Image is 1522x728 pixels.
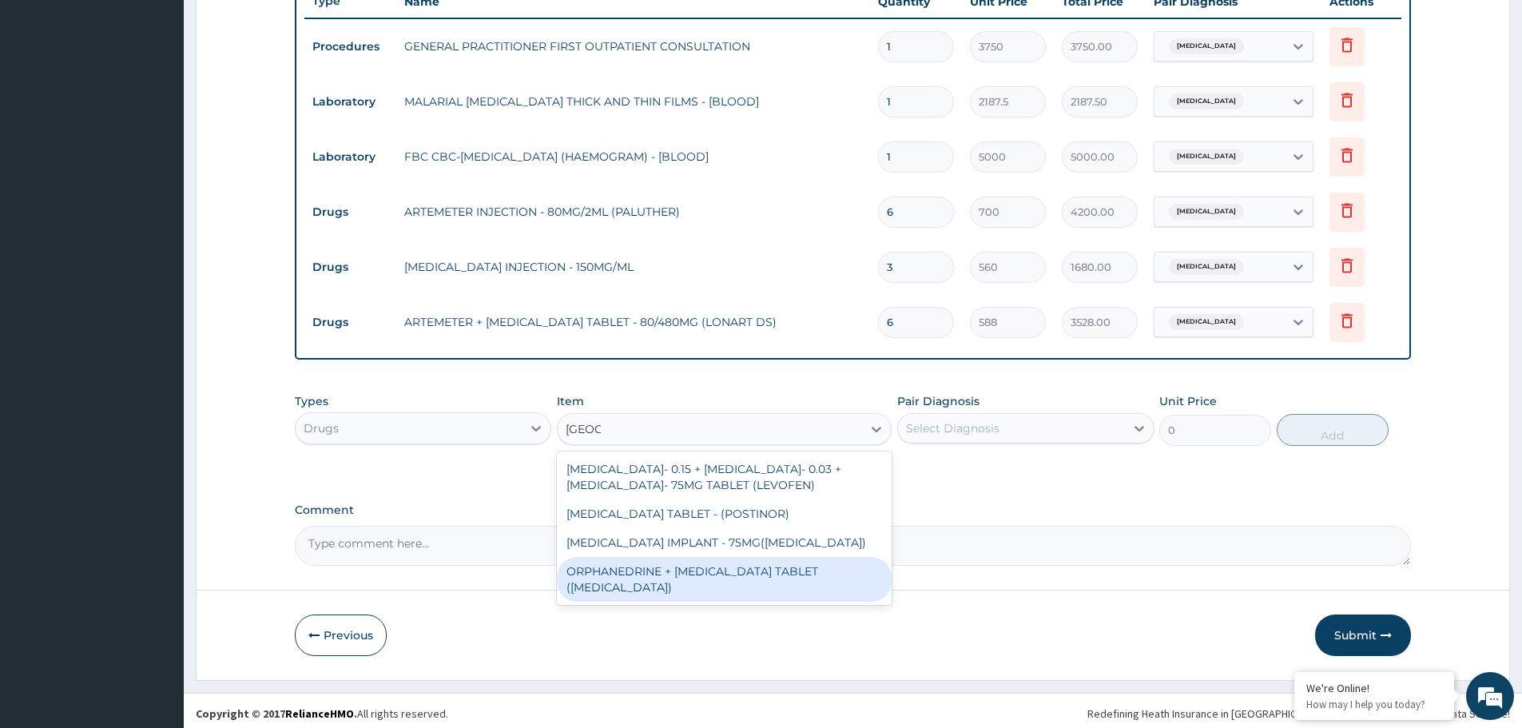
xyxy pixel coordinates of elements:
td: Laboratory [304,87,396,117]
label: Types [295,395,328,408]
div: We're Online! [1306,681,1442,695]
td: [MEDICAL_DATA] INJECTION - 150MG/ML [396,251,870,283]
strong: Copyright © 2017 . [196,706,357,721]
textarea: Type your message and hit 'Enter' [8,436,304,492]
button: Previous [295,615,387,656]
div: [MEDICAL_DATA]- 0.15 + [MEDICAL_DATA]- 0.03 + [MEDICAL_DATA]- 75MG TABLET (LEVOFEN) [557,455,892,499]
label: Item [557,393,584,409]
td: ARTEMETER + [MEDICAL_DATA] TABLET - 80/480MG (LONART DS) [396,306,870,338]
img: d_794563401_company_1708531726252_794563401 [30,80,65,120]
span: [MEDICAL_DATA] [1169,38,1244,54]
td: ARTEMETER INJECTION - 80MG/2ML (PALUTHER) [396,196,870,228]
label: Comment [295,503,1411,517]
span: We're online! [93,201,221,363]
span: [MEDICAL_DATA] [1169,259,1244,275]
a: RelianceHMO [285,706,354,721]
td: Drugs [304,253,396,282]
button: Submit [1315,615,1411,656]
div: Redefining Heath Insurance in [GEOGRAPHIC_DATA] using Telemedicine and Data Science! [1087,706,1510,722]
span: [MEDICAL_DATA] [1169,149,1244,165]
div: Drugs [304,420,339,436]
td: Drugs [304,197,396,227]
span: [MEDICAL_DATA] [1169,204,1244,220]
button: Add [1277,414,1389,446]
td: MALARIAL [MEDICAL_DATA] THICK AND THIN FILMS - [BLOOD] [396,86,870,117]
td: Laboratory [304,142,396,172]
span: [MEDICAL_DATA] [1169,93,1244,109]
span: [MEDICAL_DATA] [1169,314,1244,330]
div: [MEDICAL_DATA] IMPLANT - 75MG([MEDICAL_DATA]) [557,528,892,557]
td: GENERAL PRACTITIONER FIRST OUTPATIENT CONSULTATION [396,30,870,62]
label: Unit Price [1159,393,1217,409]
div: Select Diagnosis [906,420,999,436]
label: Pair Diagnosis [897,393,980,409]
div: Chat with us now [83,90,268,110]
div: [MEDICAL_DATA] TABLET - (POSTINOR) [557,499,892,528]
p: How may I help you today? [1306,698,1442,711]
td: Procedures [304,32,396,62]
div: Minimize live chat window [262,8,300,46]
div: ORPHANEDRINE + [MEDICAL_DATA] TABLET ([MEDICAL_DATA]) [557,557,892,602]
td: FBC CBC-[MEDICAL_DATA] (HAEMOGRAM) - [BLOOD] [396,141,870,173]
td: Drugs [304,308,396,337]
